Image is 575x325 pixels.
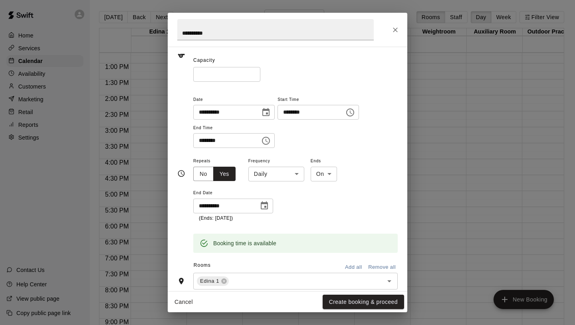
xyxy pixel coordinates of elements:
[177,169,185,177] svg: Timing
[278,95,359,105] span: Start Time
[323,295,404,309] button: Create booking & proceed
[248,156,304,167] span: Frequency
[311,156,337,167] span: Ends
[366,261,398,274] button: Remove all
[193,188,273,199] span: End Date
[341,261,366,274] button: Add all
[193,95,275,105] span: Date
[342,104,358,120] button: Choose time, selected time is 2:00 PM
[194,262,211,268] span: Rooms
[258,104,274,120] button: Choose date, selected date is Nov 3, 2025
[177,277,185,285] svg: Rooms
[311,167,337,181] div: On
[197,276,229,286] div: Edina 1
[193,123,275,134] span: End Time
[213,236,276,250] div: Booking time is available
[171,295,196,309] button: Cancel
[177,52,185,60] svg: Service
[258,133,274,149] button: Choose time, selected time is 3:00 PM
[193,57,215,63] span: Capacity
[384,276,395,287] button: Open
[199,215,268,223] p: (Ends: [DATE])
[213,167,236,181] button: Yes
[193,167,214,181] button: No
[256,198,272,214] button: Choose date, selected date is Dec 29, 2025
[388,23,402,37] button: Close
[197,277,222,285] span: Edina 1
[193,167,236,181] div: outlined button group
[248,167,304,181] div: Daily
[193,156,242,167] span: Repeats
